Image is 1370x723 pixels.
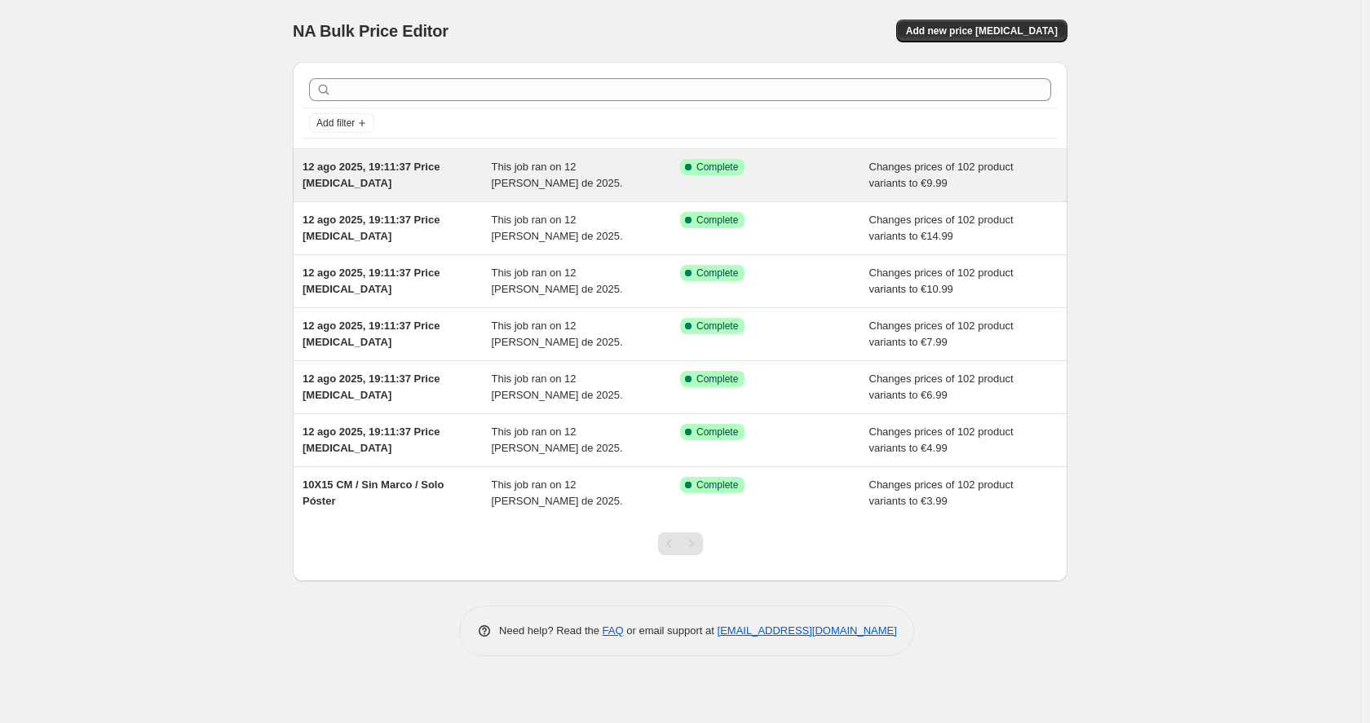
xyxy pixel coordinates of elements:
span: Complete [696,425,738,439]
span: Complete [696,373,738,386]
span: This job ran on 12 [PERSON_NAME] de 2025. [492,425,623,454]
span: or email support at [624,624,718,637]
span: 10X15 CM / Sin Marco / Solo Póster [303,478,444,507]
span: NA Bulk Price Editor [293,22,449,40]
span: 12 ago 2025, 19:11:37 Price [MEDICAL_DATA] [303,267,440,295]
span: Changes prices of 102 product variants to €4.99 [869,425,1014,454]
span: Complete [696,161,738,174]
span: Complete [696,214,738,227]
span: This job ran on 12 [PERSON_NAME] de 2025. [492,320,623,348]
nav: Pagination [658,532,703,555]
span: Changes prices of 102 product variants to €6.99 [869,373,1014,401]
span: Changes prices of 102 product variants to €14.99 [869,214,1014,242]
a: [EMAIL_ADDRESS][DOMAIN_NAME] [718,624,897,637]
span: This job ran on 12 [PERSON_NAME] de 2025. [492,214,623,242]
span: Add new price [MEDICAL_DATA] [906,24,1058,37]
span: This job ran on 12 [PERSON_NAME] de 2025. [492,373,623,401]
span: This job ran on 12 [PERSON_NAME] de 2025. [492,478,623,507]
button: Add new price [MEDICAL_DATA] [896,20,1067,42]
span: Complete [696,320,738,333]
span: Changes prices of 102 product variants to €10.99 [869,267,1014,295]
span: Add filter [316,117,355,130]
span: 12 ago 2025, 19:11:37 Price [MEDICAL_DATA] [303,161,440,189]
a: FAQ [603,624,624,637]
span: This job ran on 12 [PERSON_NAME] de 2025. [492,161,623,189]
span: This job ran on 12 [PERSON_NAME] de 2025. [492,267,623,295]
span: 12 ago 2025, 19:11:37 Price [MEDICAL_DATA] [303,320,440,348]
span: Changes prices of 102 product variants to €3.99 [869,478,1014,507]
span: 12 ago 2025, 19:11:37 Price [MEDICAL_DATA] [303,214,440,242]
span: Changes prices of 102 product variants to €7.99 [869,320,1014,348]
span: Complete [696,478,738,492]
span: 12 ago 2025, 19:11:37 Price [MEDICAL_DATA] [303,425,440,454]
span: Changes prices of 102 product variants to €9.99 [869,161,1014,189]
span: Need help? Read the [499,624,603,637]
span: 12 ago 2025, 19:11:37 Price [MEDICAL_DATA] [303,373,440,401]
button: Add filter [309,113,374,133]
span: Complete [696,267,738,280]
